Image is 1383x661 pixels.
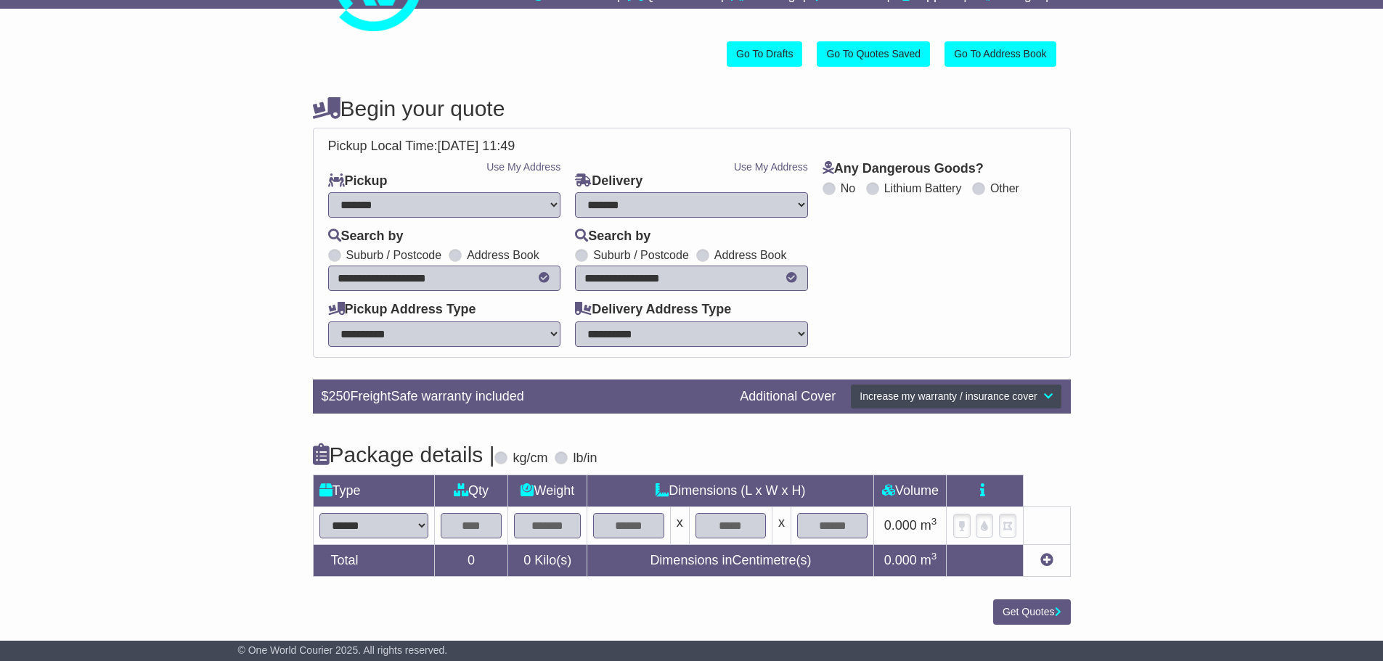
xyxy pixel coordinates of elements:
label: Search by [328,229,404,245]
a: Add new item [1040,553,1053,567]
td: Volume [874,475,947,506]
span: Increase my warranty / insurance cover [860,390,1037,402]
td: x [670,506,689,544]
label: Pickup [328,173,388,189]
span: m [921,518,937,533]
label: Delivery Address Type [575,302,731,318]
td: Qty [434,475,508,506]
a: Go To Drafts [727,41,802,67]
div: Additional Cover [733,389,843,405]
td: Kilo(s) [508,544,587,576]
td: Weight [508,475,587,506]
h4: Begin your quote [313,97,1071,120]
h4: Package details | [313,443,495,467]
label: Address Book [467,248,539,262]
span: 0.000 [884,553,917,567]
td: Total [313,544,434,576]
sup: 3 [931,551,937,562]
label: Address Book [714,248,787,262]
td: Dimensions in Centimetre(s) [587,544,874,576]
td: Dimensions (L x W x H) [587,475,874,506]
td: x [772,506,791,544]
a: Use My Address [486,161,560,173]
td: Type [313,475,434,506]
label: Delivery [575,173,642,189]
span: 0.000 [884,518,917,533]
label: Suburb / Postcode [346,248,442,262]
label: lb/in [573,451,597,467]
label: kg/cm [513,451,547,467]
span: [DATE] 11:49 [438,139,515,153]
span: © One World Courier 2025. All rights reserved. [238,644,448,656]
div: Pickup Local Time: [321,139,1063,155]
label: Lithium Battery [884,181,962,195]
label: Search by [575,229,650,245]
label: Other [990,181,1019,195]
a: Go To Quotes Saved [817,41,930,67]
span: m [921,553,937,567]
a: Use My Address [734,161,808,173]
span: 250 [329,389,351,403]
button: Get Quotes [993,599,1071,625]
sup: 3 [931,516,937,527]
span: 0 [523,553,531,567]
button: Increase my warranty / insurance cover [850,384,1061,409]
div: $ FreightSafe warranty included [314,389,733,405]
label: Suburb / Postcode [593,248,689,262]
td: 0 [434,544,508,576]
label: No [841,181,855,195]
label: Any Dangerous Goods? [823,161,984,177]
label: Pickup Address Type [328,302,476,318]
a: Go To Address Book [945,41,1056,67]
